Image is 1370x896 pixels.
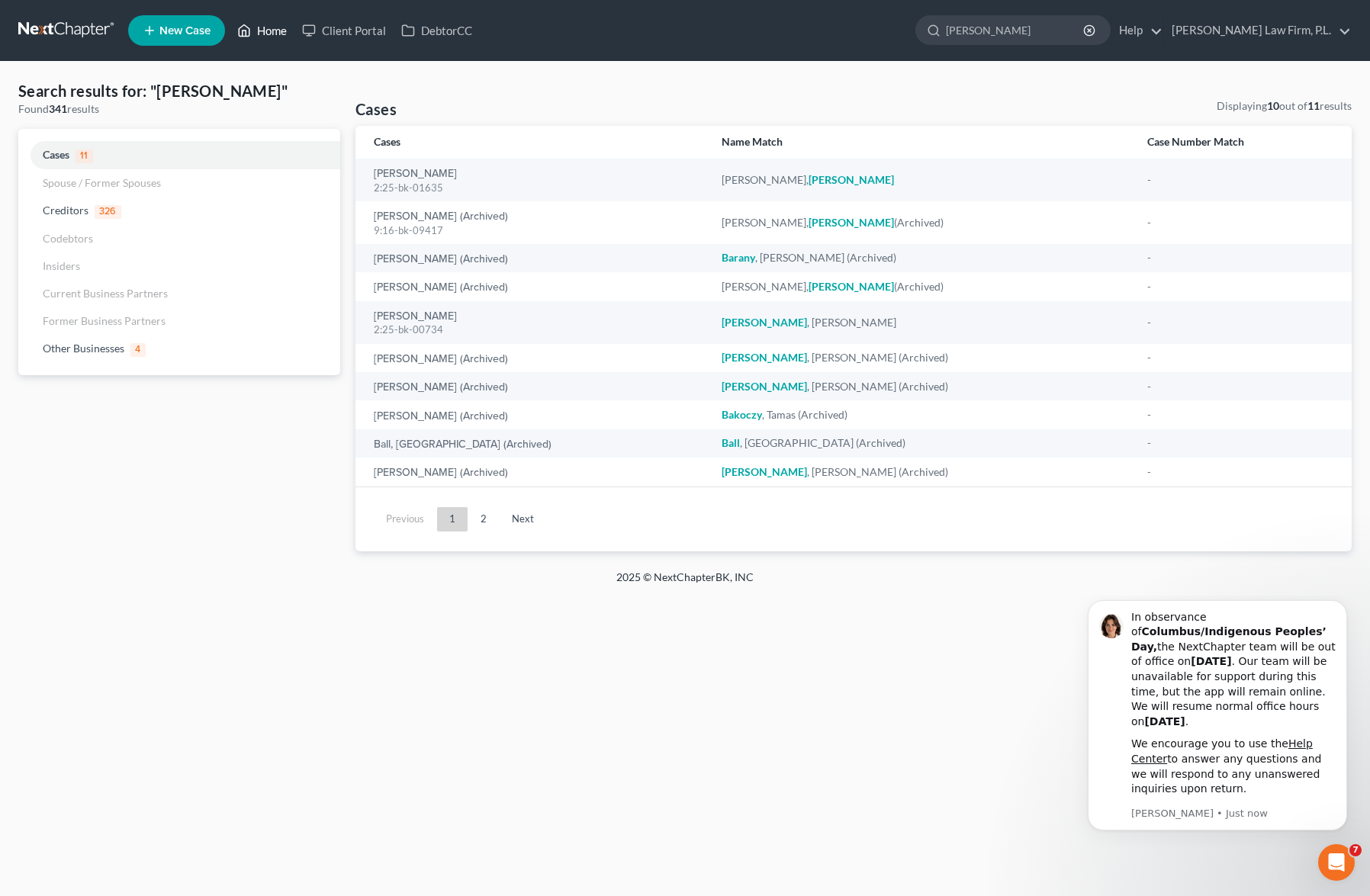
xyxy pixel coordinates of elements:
[1147,215,1333,230] div: -
[130,343,146,357] span: 4
[722,251,755,264] em: Barany
[394,17,480,44] a: DebtorCC
[43,204,88,217] span: Creditors
[1217,98,1352,114] div: Displaying out of results
[355,98,397,120] h4: Cases
[722,464,1124,480] div: , [PERSON_NAME] (Archived)
[374,467,508,478] a: [PERSON_NAME] (Archived)
[250,570,1120,597] div: 2025 © NextChapterBK, INC
[18,101,340,117] div: Found results
[230,17,294,44] a: Home
[1147,279,1333,294] div: -
[722,407,1124,422] div: , Tamas (Archived)
[1147,407,1333,422] div: -
[43,342,124,355] span: Other Businesses
[18,197,340,225] a: Creditors326
[1135,126,1352,159] th: Case Number Match
[722,316,807,329] em: [PERSON_NAME]
[43,148,69,161] span: Cases
[18,252,340,280] a: Insiders
[1147,172,1333,188] div: -
[1111,17,1163,44] a: Help
[809,280,894,293] em: [PERSON_NAME]
[355,126,709,159] th: Cases
[1147,350,1333,365] div: -
[468,507,499,531] a: 2
[18,335,340,363] a: Other Businesses4
[1147,464,1333,480] div: -
[1147,435,1333,451] div: -
[722,351,807,364] em: [PERSON_NAME]
[374,311,457,322] a: [PERSON_NAME]
[18,307,340,335] a: Former Business Partners
[374,169,457,179] a: [PERSON_NAME]
[722,315,1124,330] div: , [PERSON_NAME]
[722,408,762,421] em: Bakoczy
[722,215,1124,230] div: [PERSON_NAME], (Archived)
[722,250,1124,265] div: , [PERSON_NAME] (Archived)
[722,350,1124,365] div: , [PERSON_NAME] (Archived)
[722,435,1124,451] div: , [GEOGRAPHIC_DATA] (Archived)
[1147,250,1333,265] div: -
[43,176,161,189] span: Spouse / Former Spouses
[1147,315,1333,330] div: -
[374,211,508,222] a: [PERSON_NAME] (Archived)
[1307,99,1320,112] strong: 11
[374,323,697,337] div: 2:25-bk-00734
[374,354,508,365] a: [PERSON_NAME] (Archived)
[43,287,168,300] span: Current Business Partners
[49,102,67,115] strong: 341
[809,173,894,186] em: [PERSON_NAME]
[1164,17,1351,44] a: [PERSON_NAME] Law Firm, P.L.
[1267,99,1279,112] strong: 10
[374,181,697,195] div: 2:25-bk-01635
[1065,596,1370,888] iframe: Intercom notifications message
[809,216,894,229] em: [PERSON_NAME]
[294,17,394,44] a: Client Portal
[722,465,807,478] em: [PERSON_NAME]
[374,382,508,393] a: [PERSON_NAME] (Archived)
[95,205,121,219] span: 326
[18,225,340,252] a: Codebtors
[43,232,93,245] span: Codebtors
[1147,379,1333,394] div: -
[18,169,340,197] a: Spouse / Former Spouses
[76,149,93,163] span: 11
[374,411,508,422] a: [PERSON_NAME] (Archived)
[18,141,340,169] a: Cases11
[722,436,740,449] em: Ball
[374,282,508,293] a: [PERSON_NAME] (Archived)
[374,439,552,450] a: Ball, [GEOGRAPHIC_DATA] (Archived)
[374,223,697,238] div: 9:16-bk-09417
[946,16,1085,44] input: Search by name...
[43,314,166,327] span: Former Business Partners
[709,126,1136,159] th: Name Match
[1318,844,1355,881] iframe: Intercom live chat
[722,279,1124,294] div: [PERSON_NAME], (Archived)
[722,379,1124,394] div: , [PERSON_NAME] (Archived)
[43,259,80,272] span: Insiders
[500,507,546,531] a: Next
[18,80,340,101] h4: Search results for: "[PERSON_NAME]"
[1349,844,1362,856] span: 7
[374,254,508,265] a: [PERSON_NAME] (Archived)
[722,172,1124,188] div: [PERSON_NAME],
[722,380,807,393] em: [PERSON_NAME]
[159,25,211,37] span: New Case
[18,280,340,307] a: Current Business Partners
[437,507,468,531] a: 1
